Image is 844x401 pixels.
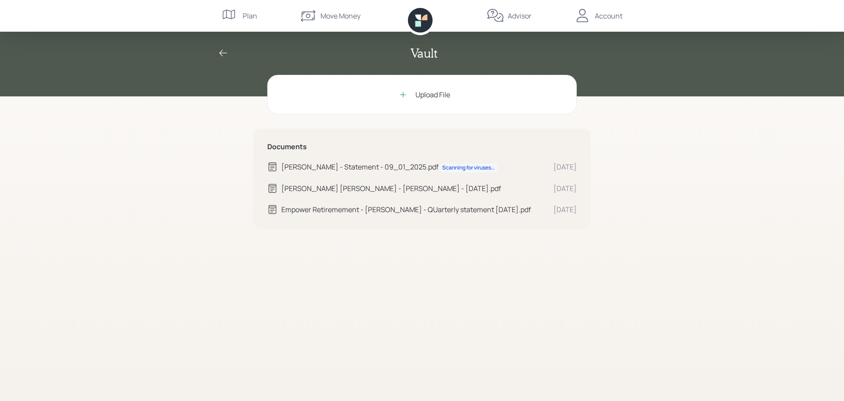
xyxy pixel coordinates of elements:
[267,143,577,151] h5: Documents
[281,183,546,194] div: [PERSON_NAME] [PERSON_NAME] - [PERSON_NAME] - [DATE].pdf
[442,164,495,172] div: Scanning for viruses…
[267,162,577,173] a: [PERSON_NAME] - Statement - 09_01_2025.pdfScanning for viruses…[DATE]
[281,204,546,215] div: Empower Retiremement - [PERSON_NAME] - QUarterly statement [DATE].pdf
[553,204,577,215] div: [DATE]
[243,11,257,21] div: Plan
[320,11,360,21] div: Move Money
[411,46,437,61] h2: Vault
[508,11,531,21] div: Advisor
[281,162,546,173] div: [PERSON_NAME] - Statement - 09_01_2025.pdf
[553,183,577,194] div: [DATE]
[267,204,577,215] a: Empower Retiremement - [PERSON_NAME] - QUarterly statement [DATE].pdf[DATE]
[415,89,450,100] div: Upload File
[595,11,622,21] div: Account
[267,183,577,194] a: [PERSON_NAME] [PERSON_NAME] - [PERSON_NAME] - [DATE].pdf[DATE]
[553,162,577,172] div: [DATE]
